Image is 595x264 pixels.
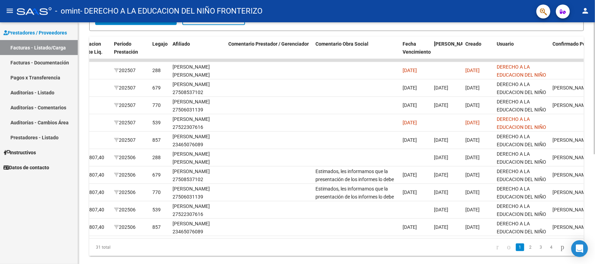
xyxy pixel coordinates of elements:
[497,116,546,138] span: DERECHO A LA EDUCACION DEL NIÑO FRONTERIZO
[152,206,161,214] div: 539
[114,224,136,230] span: 202506
[465,102,480,108] span: [DATE]
[152,119,161,127] div: 539
[152,101,161,109] div: 770
[552,207,590,212] span: [PERSON_NAME]
[152,41,168,47] span: Legajo
[547,243,556,251] a: 4
[552,102,590,108] span: [PERSON_NAME]
[315,41,368,47] span: Comentario Obra Social
[114,41,138,55] span: Período Prestación
[173,115,223,131] div: [PERSON_NAME] 27522307616
[315,186,396,247] span: Estimados, les informamos que la presentación de los informes lo debe hacer la o el titular a tra...
[465,155,480,160] span: [DATE]
[552,155,590,160] span: [PERSON_NAME]
[152,67,161,75] div: 288
[497,221,546,242] span: DERECHO A LA EDUCACION DEL NIÑO FRONTERIZO
[552,189,590,195] span: [PERSON_NAME]
[552,85,590,91] span: [PERSON_NAME]
[465,85,480,91] span: [DATE]
[497,64,546,86] span: DERECHO A LA EDUCACION DEL NIÑO FRONTERIZO
[114,102,136,108] span: 202507
[114,68,136,73] span: 202507
[431,37,463,67] datatable-header-cell: Fecha Confimado
[403,189,417,195] span: [DATE]
[173,185,223,201] div: [PERSON_NAME] 27506031139
[558,243,567,251] a: go to next page
[504,243,514,251] a: go to previous page
[76,41,102,55] span: Integracion Importe Liq.
[3,164,49,171] span: Datos de contacto
[497,169,546,190] span: DERECHO A LA EDUCACION DEL NIÑO FRONTERIZO
[173,133,223,149] div: [PERSON_NAME] 23465076089
[434,224,448,230] span: [DATE]
[3,29,67,37] span: Prestadores / Proveedores
[434,85,448,91] span: [DATE]
[152,188,161,196] div: 770
[465,224,480,230] span: [DATE]
[173,63,223,87] div: [PERSON_NAME] [PERSON_NAME] 27512763095
[173,150,223,174] div: [PERSON_NAME] [PERSON_NAME] 27512763095
[552,137,590,143] span: [PERSON_NAME]
[173,220,223,236] div: [PERSON_NAME] 23465076089
[570,243,579,251] a: go to last page
[497,134,546,155] span: DERECHO A LA EDUCACION DEL NIÑO FRONTERIZO
[114,120,136,125] span: 202507
[152,154,161,162] div: 288
[228,41,309,47] span: Comentario Prestador / Gerenciador
[152,171,161,179] div: 679
[76,172,104,178] span: $ 368.807,40
[403,224,417,230] span: [DATE]
[80,3,262,19] span: - DERECHO A LA EDUCACION DEL NIÑO FRONTERIZO
[73,37,111,67] datatable-header-cell: Integracion Importe Liq.
[497,151,546,173] span: DERECHO A LA EDUCACION DEL NIÑO FRONTERIZO
[571,240,588,257] div: Open Intercom Messenger
[403,137,417,143] span: [DATE]
[403,102,417,108] span: [DATE]
[465,207,480,212] span: [DATE]
[515,241,525,253] li: page 1
[226,37,313,67] datatable-header-cell: Comentario Prestador / Gerenciador
[170,37,226,67] datatable-header-cell: Afiliado
[581,7,589,15] mat-icon: person
[497,41,514,47] span: Usuario
[76,224,104,230] span: $ 368.807,40
[465,68,480,73] span: [DATE]
[465,41,481,47] span: Creado
[173,41,190,47] span: Afiliado
[434,155,448,160] span: [DATE]
[497,186,546,208] span: DERECHO A LA EDUCACION DEL NIÑO FRONTERIZO
[315,169,396,230] span: Estimados, les informamos que la presentación de los informes lo debe hacer la o el titular a tra...
[537,243,545,251] a: 3
[465,189,480,195] span: [DATE]
[55,3,80,19] span: - omint
[114,189,136,195] span: 202506
[434,189,448,195] span: [DATE]
[465,120,480,125] span: [DATE]
[114,207,136,212] span: 202506
[434,207,448,212] span: [DATE]
[173,98,223,114] div: [PERSON_NAME] 27506031139
[494,37,550,67] datatable-header-cell: Usuario
[463,37,494,67] datatable-header-cell: Creado
[114,137,136,143] span: 202507
[434,172,448,178] span: [DATE]
[552,224,590,230] span: [PERSON_NAME]
[536,241,546,253] li: page 3
[76,189,104,195] span: $ 368.807,40
[525,241,536,253] li: page 2
[152,136,161,144] div: 857
[173,168,223,184] div: [PERSON_NAME] 27508537102
[152,84,161,92] div: 679
[497,99,546,121] span: DERECHO A LA EDUCACION DEL NIÑO FRONTERIZO
[552,172,590,178] span: [PERSON_NAME]
[497,203,546,225] span: DERECHO A LA EDUCACION DEL NIÑO FRONTERIZO
[114,85,136,91] span: 202507
[493,243,502,251] a: go to first page
[546,241,557,253] li: page 4
[173,80,223,96] div: [PERSON_NAME] 27508537102
[76,155,104,160] span: $ 368.807,40
[526,243,535,251] a: 2
[313,37,400,67] datatable-header-cell: Comentario Obra Social
[114,155,136,160] span: 202506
